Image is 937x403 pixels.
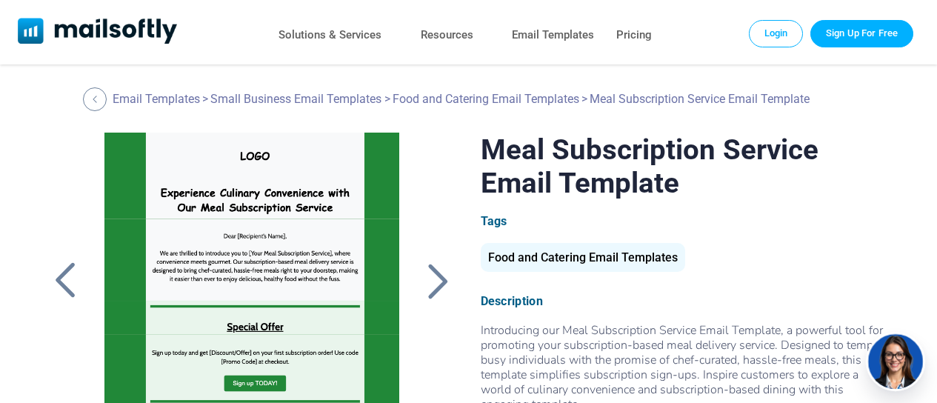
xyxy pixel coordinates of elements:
a: Back [83,87,110,111]
a: Pricing [616,24,652,46]
a: Email Templates [113,92,200,106]
a: Trial [810,20,913,47]
div: Food and Catering Email Templates [481,243,685,272]
a: Login [749,20,804,47]
div: Tags [481,214,890,228]
div: Description [481,294,890,308]
a: Resources [421,24,473,46]
a: Solutions & Services [279,24,381,46]
h1: Meal Subscription Service Email Template [481,133,890,199]
a: Food and Catering Email Templates [393,92,579,106]
a: Back [47,262,84,300]
a: Mailsoftly [18,18,177,47]
a: Small Business Email Templates [210,92,381,106]
a: Email Templates [512,24,594,46]
a: Back [419,262,456,300]
a: Food and Catering Email Templates [481,256,685,263]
